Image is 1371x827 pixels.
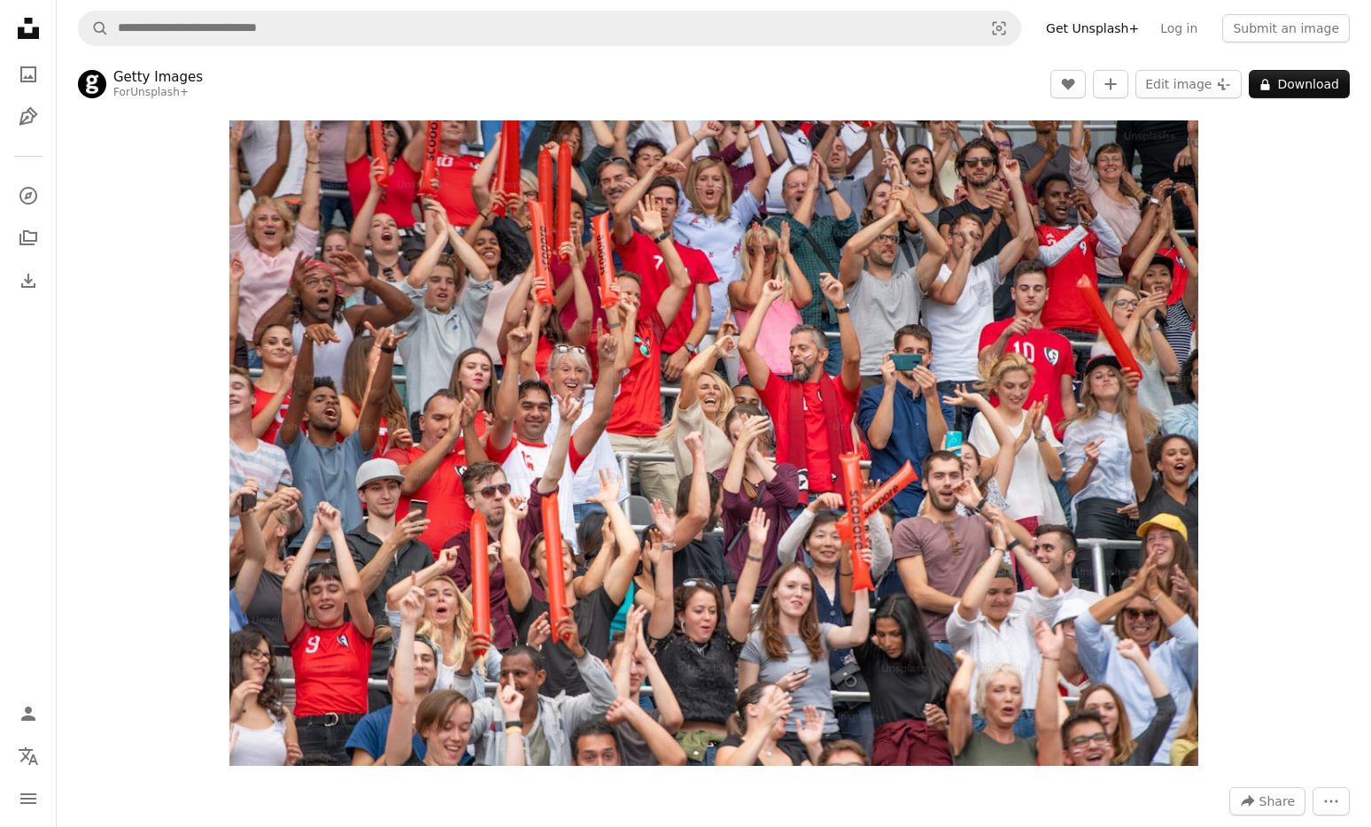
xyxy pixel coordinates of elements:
button: Submit an image [1222,14,1350,43]
a: Photos [11,57,46,92]
button: Add to Collection [1093,70,1128,98]
img: Go to Getty Images's profile [78,70,106,98]
a: Log in [1150,14,1208,43]
a: Get Unsplash+ [1035,14,1150,43]
button: Search Unsplash [79,12,109,45]
a: Illustrations [11,99,46,135]
button: Visual search [978,12,1020,45]
a: Unsplash+ [130,86,189,98]
button: Share this image [1229,787,1305,815]
a: Collections [11,220,46,256]
img: Large crowd in a football stadium [229,120,1197,766]
button: Zoom in on this image [229,120,1197,766]
a: Explore [11,178,46,213]
div: For [113,86,203,100]
button: More Actions [1313,787,1350,815]
span: Share [1259,788,1295,815]
button: Menu [11,781,46,816]
button: Language [11,738,46,774]
a: Getty Images [113,68,203,86]
form: Find visuals sitewide [78,11,1021,46]
a: Download History [11,263,46,298]
button: Like [1050,70,1086,98]
button: Edit image [1135,70,1242,98]
button: Download [1249,70,1350,98]
a: Log in / Sign up [11,696,46,731]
